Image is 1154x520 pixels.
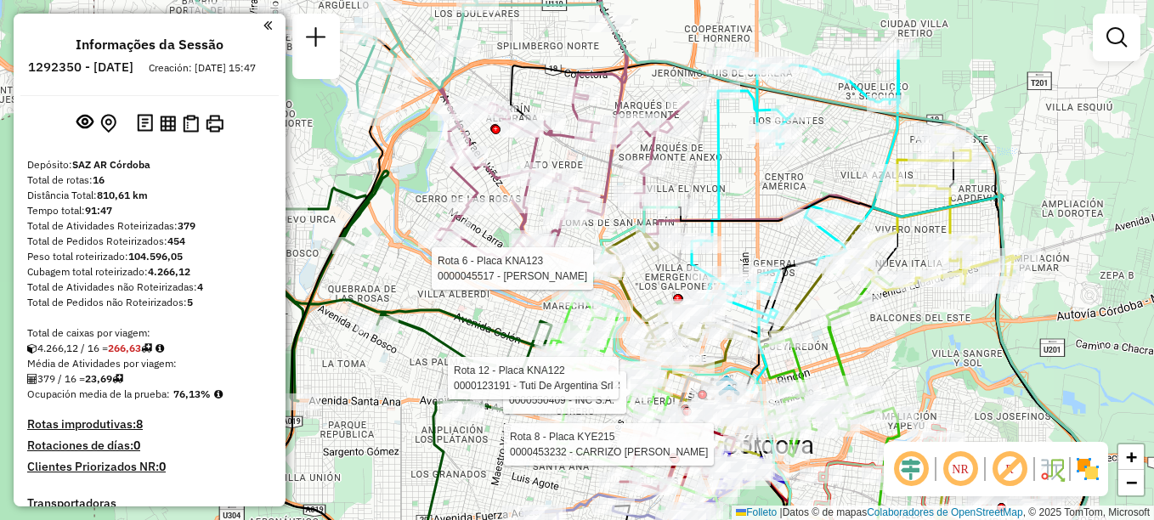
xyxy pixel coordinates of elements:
[112,374,123,384] i: Total de rotas
[27,387,170,400] span: Ocupación media de la prueba:
[27,295,272,310] div: Total de Pedidos não Roteirizados:
[159,459,166,474] strong: 0
[867,506,1022,518] a: Colaboradores de OpenStreetMap
[128,250,183,263] strong: 104.596,05
[97,110,120,137] button: Centralizar mapa no depósito ou ponto de apoio
[27,157,272,172] div: Depósito:
[27,188,272,203] div: Distância Total:
[85,204,112,217] strong: 91:47
[133,438,140,453] strong: 0
[93,173,105,186] strong: 16
[299,20,333,59] a: Nova sessão e pesquisa
[780,506,783,518] span: |
[1038,455,1066,483] img: Fluxo de ruas
[27,417,272,432] h4: Rotas improdutivas:
[1074,455,1101,483] img: Exibir/Ocultar setores
[37,372,112,385] font: 379 / 16 =
[27,374,37,384] i: Total de Atividades
[965,277,1008,294] div: Atividade não roteirizada - Lucas Diaz
[989,449,1030,489] span: Exibir rótulo
[97,189,148,201] strong: 810,61 km
[108,342,141,354] strong: 266,63
[27,356,272,371] div: Média de Atividades por viagem:
[202,111,227,136] button: Imprimir Rotas
[178,219,195,232] strong: 379
[1126,446,1137,467] span: +
[156,111,179,134] button: Visualizar relatório de Roteirização
[718,383,740,405] img: UDC - Córdoba
[732,506,1154,520] div: Datos © de mapas , © 2025 TomTom, Microsoft
[179,111,202,136] button: Visualizar Romaneio
[141,343,152,353] i: Total de rotas
[27,460,272,474] h4: Clientes Priorizados NR:
[1118,444,1144,470] a: Acercar
[73,110,97,137] button: Exibir sessão original
[187,296,193,308] strong: 5
[27,280,272,295] div: Total de Atividades não Roteirizadas:
[27,203,272,218] div: Tempo total:
[1100,20,1134,54] a: Exibir filtros
[76,37,223,53] h4: Informações da Sessão
[136,416,143,432] strong: 8
[27,249,272,264] div: Peso total roteirizado:
[891,449,931,489] span: Ocultar deslocamento
[27,264,272,280] div: Cubagem total roteirizado:
[27,343,37,353] i: Cubagem total roteirizado
[148,265,190,278] strong: 4.266,12
[85,372,112,385] strong: 23,69
[214,389,223,399] em: Média calculada utilizando a maior ocupação (%Peso ou %Cubagem) de cada rota da sessão. Rotas cro...
[263,15,272,35] a: Clique aqui para minimizar o painel
[736,506,777,518] a: Folleto
[197,280,203,293] strong: 4
[27,172,272,188] div: Total de rotas:
[27,496,272,511] h4: Transportadoras
[167,235,185,247] strong: 454
[1126,472,1137,493] span: −
[142,60,263,76] div: Creación: [DATE] 15:47
[1118,470,1144,495] a: Alejar
[37,342,141,354] font: 4.266,12 / 16 =
[156,343,164,353] i: Meta Caixas/viagem: 325,98 Diferença: -59,35
[72,158,150,171] strong: SAZ AR Córdoba
[27,438,272,453] h4: Rotaciones de días:
[27,218,272,234] div: Total de Atividades Roteirizadas:
[28,59,133,75] h6: 1292350 - [DATE]
[27,234,272,249] div: Total de Pedidos Roteirizados:
[940,449,981,489] span: Ocultar NR
[716,374,738,396] img: UDC Cordoba
[133,110,156,137] button: Logs desbloquear sessão
[27,325,272,341] div: Total de caixas por viagem:
[173,387,211,400] strong: 76,13%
